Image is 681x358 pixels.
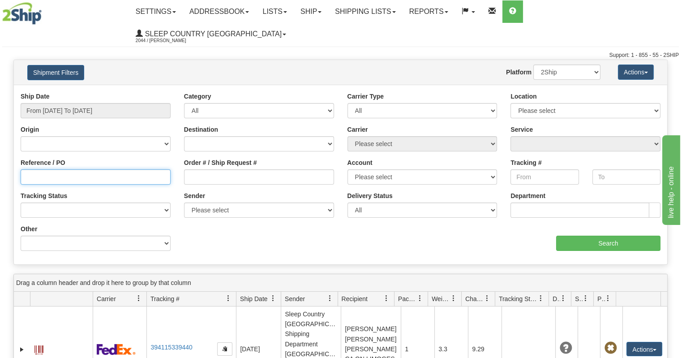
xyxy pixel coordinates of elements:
[604,342,617,354] span: Pickup Not Assigned
[97,294,116,303] span: Carrier
[184,92,211,101] label: Category
[556,291,571,306] a: Delivery Status filter column settings
[7,5,83,16] div: live help - online
[131,291,146,306] a: Carrier filter column settings
[2,52,679,59] div: Support: 1 - 855 - 55 - 2SHIP
[592,169,660,185] input: To
[446,291,461,306] a: Weight filter column settings
[184,158,257,167] label: Order # / Ship Request #
[129,0,183,23] a: Settings
[240,294,267,303] span: Ship Date
[221,291,236,306] a: Tracking # filter column settings
[34,341,43,356] a: Label
[578,291,593,306] a: Shipment Issues filter column settings
[294,0,328,23] a: Ship
[347,125,368,134] label: Carrier
[403,0,455,23] a: Reports
[150,294,180,303] span: Tracking #
[465,294,484,303] span: Charge
[21,191,67,200] label: Tracking Status
[618,65,654,80] button: Actions
[597,294,605,303] span: Pickup Status
[136,36,203,45] span: 2044 / [PERSON_NAME]
[183,0,256,23] a: Addressbook
[379,291,394,306] a: Recipient filter column settings
[553,294,560,303] span: Delivery Status
[217,342,232,356] button: Copy to clipboard
[412,291,428,306] a: Packages filter column settings
[575,294,582,303] span: Shipment Issues
[342,294,368,303] span: Recipient
[480,291,495,306] a: Charge filter column settings
[510,158,541,167] label: Tracking #
[285,294,305,303] span: Sender
[510,191,545,200] label: Department
[184,191,205,200] label: Sender
[506,68,531,77] label: Platform
[184,125,218,134] label: Destination
[322,291,338,306] a: Sender filter column settings
[600,291,616,306] a: Pickup Status filter column settings
[21,125,39,134] label: Origin
[150,344,192,351] a: 394115339440
[2,2,42,25] img: logo2044.jpg
[347,92,384,101] label: Carrier Type
[256,0,293,23] a: Lists
[556,236,660,251] input: Search
[510,125,533,134] label: Service
[510,92,536,101] label: Location
[398,294,417,303] span: Packages
[21,92,50,101] label: Ship Date
[27,65,84,80] button: Shipment Filters
[347,158,373,167] label: Account
[432,294,450,303] span: Weight
[21,158,65,167] label: Reference / PO
[347,191,393,200] label: Delivery Status
[533,291,548,306] a: Tracking Status filter column settings
[17,345,26,354] a: Expand
[129,23,293,45] a: Sleep Country [GEOGRAPHIC_DATA] 2044 / [PERSON_NAME]
[97,344,136,355] img: 2 - FedEx
[499,294,538,303] span: Tracking Status
[143,30,282,38] span: Sleep Country [GEOGRAPHIC_DATA]
[14,274,667,292] div: grid grouping header
[626,342,662,356] button: Actions
[328,0,402,23] a: Shipping lists
[559,342,572,354] span: Unknown
[660,133,680,224] iframe: chat widget
[510,169,578,185] input: From
[266,291,281,306] a: Ship Date filter column settings
[21,224,37,233] label: Other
